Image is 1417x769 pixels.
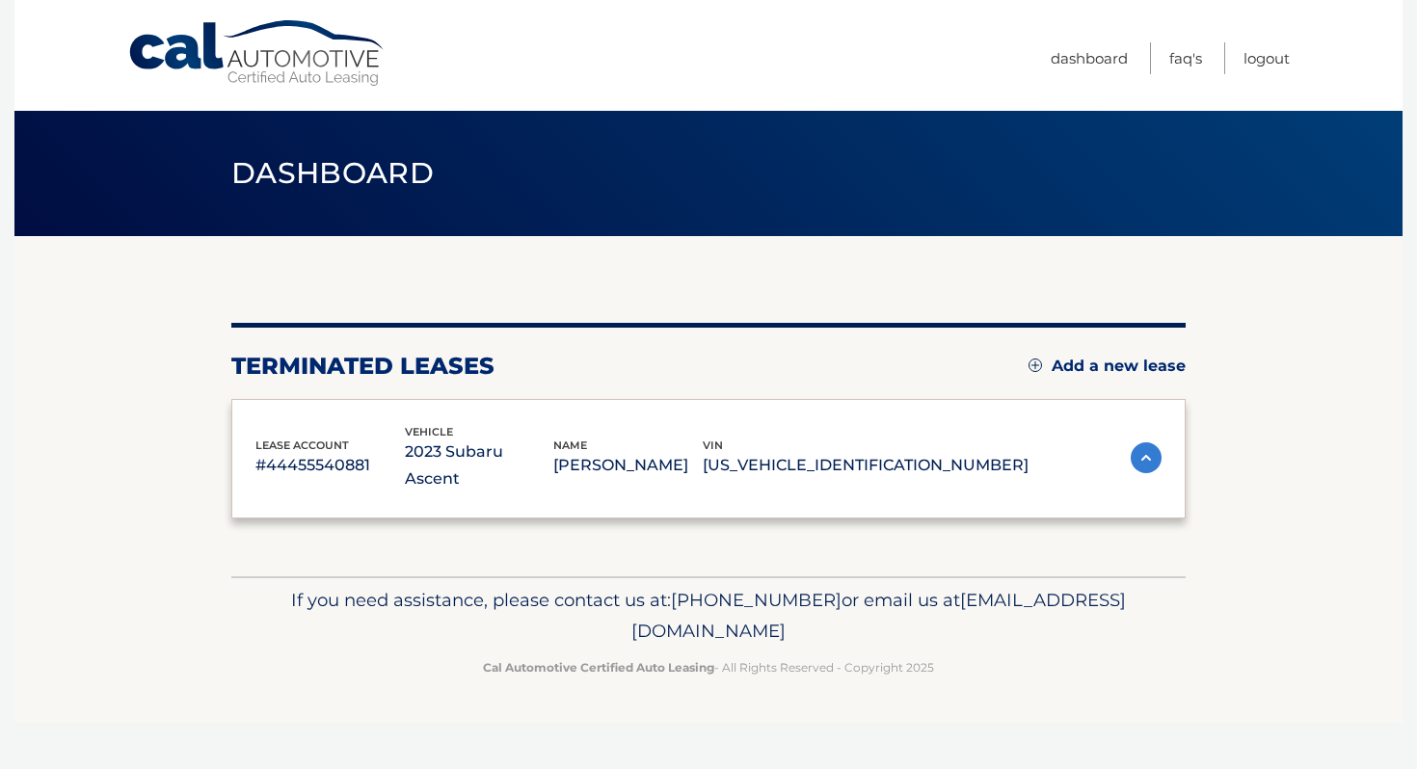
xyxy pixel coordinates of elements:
[1243,42,1290,74] a: Logout
[244,657,1173,677] p: - All Rights Reserved - Copyright 2025
[703,452,1029,479] p: [US_VEHICLE_IDENTIFICATION_NUMBER]
[671,589,842,611] span: [PHONE_NUMBER]
[231,155,434,191] span: Dashboard
[1051,42,1128,74] a: Dashboard
[405,438,554,492] p: 2023 Subaru Ascent
[1169,42,1202,74] a: FAQ's
[405,425,453,438] span: vehicle
[255,452,405,479] p: #44455540881
[244,585,1173,647] p: If you need assistance, please contact us at: or email us at
[553,452,703,479] p: [PERSON_NAME]
[1029,357,1186,376] a: Add a new lease
[703,438,723,452] span: vin
[483,660,714,675] strong: Cal Automotive Certified Auto Leasing
[631,589,1126,642] span: [EMAIL_ADDRESS][DOMAIN_NAME]
[1029,358,1042,372] img: add.svg
[1131,442,1162,473] img: accordion-active.svg
[255,438,349,452] span: lease account
[127,19,388,88] a: Cal Automotive
[231,352,495,381] h2: terminated leases
[553,438,587,452] span: name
